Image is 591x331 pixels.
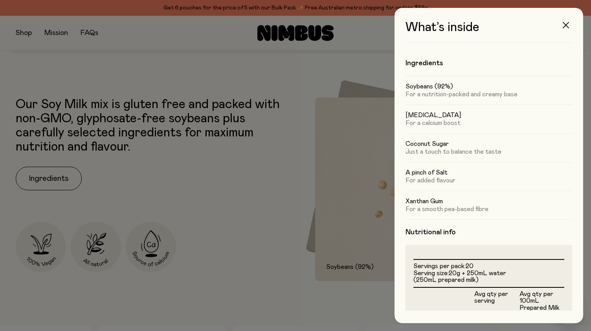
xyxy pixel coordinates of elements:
[413,270,564,284] li: Serving size:
[406,90,572,98] p: For a nutrition-packed and creamy base
[406,83,572,90] h5: Soybeans (92%)
[519,287,564,315] th: Avg qty per 100mL Prepared Milk
[406,205,572,213] p: For a smooth pea-based fibre
[406,20,572,43] h3: What’s inside
[406,148,572,156] p: Just a touch to balance the taste
[466,263,474,269] span: 20
[406,197,572,205] h5: Xanthan Gum
[406,140,572,148] h5: Coconut Sugar
[406,59,572,68] h4: Ingredients
[474,287,519,315] th: Avg qty per serving
[406,228,572,237] h4: Nutritional info
[406,119,572,127] p: For a calcium boost
[413,270,506,283] span: 20g + 250mL water (250mL prepared milk)
[406,111,572,119] h5: [MEDICAL_DATA]
[413,263,564,270] li: Servings per pack:
[406,177,572,184] p: For added flavour
[406,169,572,177] h5: A pinch of Salt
